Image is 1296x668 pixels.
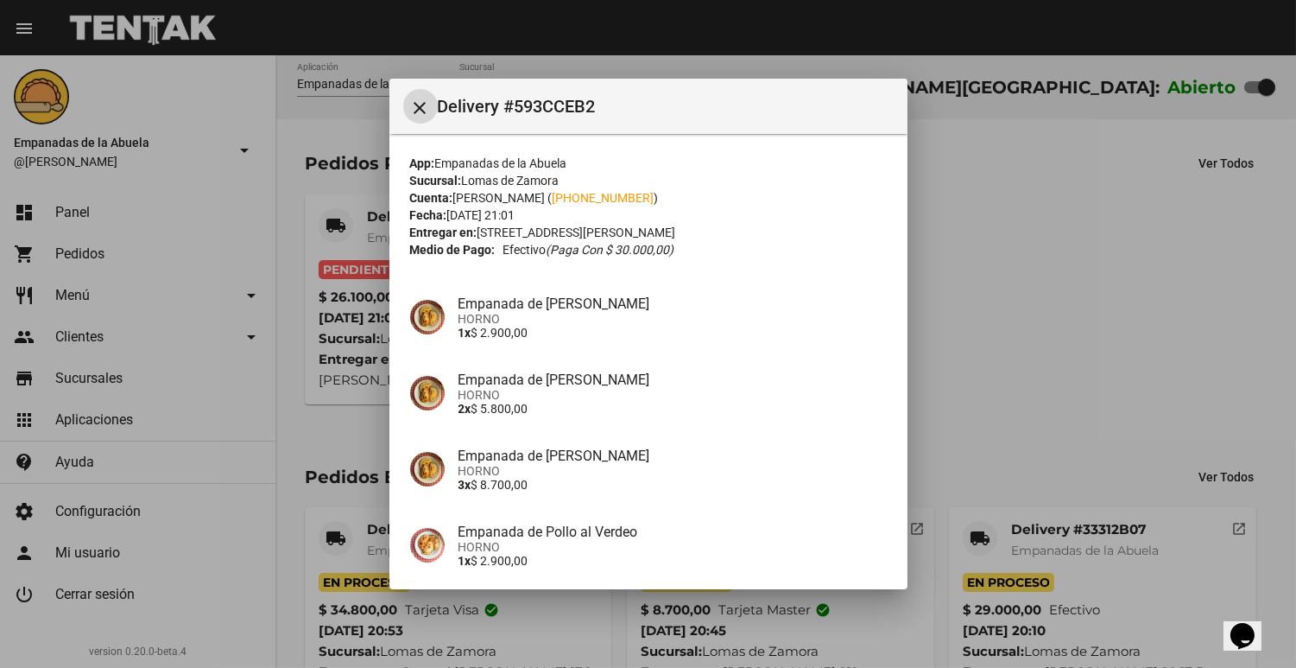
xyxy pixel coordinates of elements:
[403,89,438,124] button: Cerrar
[458,372,887,388] h4: Empanada de [PERSON_NAME]
[410,376,445,410] img: f753fea7-0f09-41b3-9a9e-ddb84fc3b359.jpg
[410,174,462,188] strong: Sucursal:
[458,326,887,340] p: $ 2.900,00
[503,241,673,258] span: Efectivo
[410,528,445,563] img: b535b57a-eb23-4682-a080-b8c53aa6123f.jpg
[410,191,453,205] strong: Cuenta:
[458,540,887,554] span: HORNO
[410,156,435,170] strong: App:
[410,300,445,334] img: f753fea7-0f09-41b3-9a9e-ddb84fc3b359.jpg
[410,224,887,241] div: [STREET_ADDRESS][PERSON_NAME]
[458,554,887,568] p: $ 2.900,00
[410,98,431,118] mat-icon: Cerrar
[458,448,887,464] h4: Empanada de [PERSON_NAME]
[410,155,887,172] div: Empanadas de la Abuela
[410,226,477,239] strong: Entregar en:
[458,312,887,326] span: HORNO
[458,478,471,492] b: 3x
[458,478,887,492] p: $ 8.700,00
[410,208,447,222] strong: Fecha:
[1223,599,1279,651] iframe: chat widget
[458,554,471,568] b: 1x
[458,464,887,478] span: HORNO
[458,388,887,402] span: HORNO
[410,172,887,189] div: Lomas de Zamora
[410,207,887,224] div: [DATE] 21:01
[458,524,887,540] h4: Empanada de Pollo al Verdeo
[553,191,654,205] a: [PHONE_NUMBER]
[458,296,887,312] h4: Empanada de [PERSON_NAME]
[410,452,445,487] img: f753fea7-0f09-41b3-9a9e-ddb84fc3b359.jpg
[410,189,887,207] div: [PERSON_NAME] ( )
[410,241,496,258] strong: Medio de Pago:
[438,92,894,120] span: Delivery #593CCEB2
[458,402,471,416] b: 2x
[546,243,673,257] i: (Paga con $ 30.000,00)
[458,402,887,416] p: $ 5.800,00
[458,326,471,340] b: 1x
